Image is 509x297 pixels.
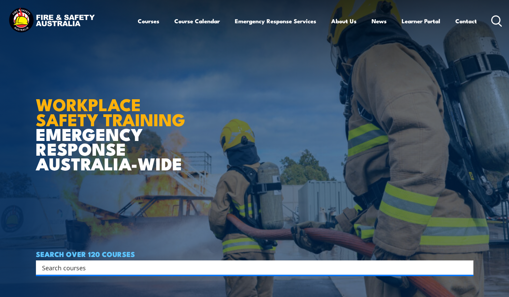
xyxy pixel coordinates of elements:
h4: SEARCH OVER 120 COURSES [36,250,473,258]
a: About Us [331,12,357,30]
a: Courses [138,12,159,30]
a: News [372,12,387,30]
a: Course Calendar [174,12,220,30]
a: Emergency Response Services [235,12,316,30]
a: Learner Portal [402,12,440,30]
form: Search form [43,263,460,272]
input: Search input [42,262,458,273]
h1: EMERGENCY RESPONSE AUSTRALIA-WIDE [36,79,203,170]
a: Contact [455,12,477,30]
button: Search magnifier button [461,263,471,272]
strong: WORKPLACE SAFETY TRAINING [36,91,185,132]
